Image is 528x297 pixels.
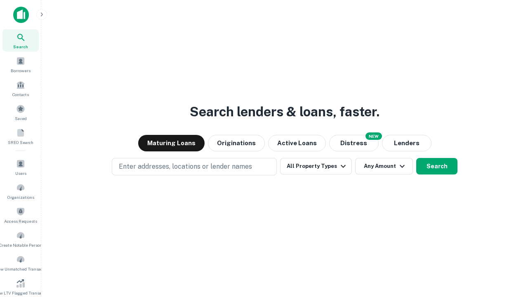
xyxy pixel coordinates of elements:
a: Access Requests [2,204,39,226]
button: Any Amount [355,158,413,174]
a: Saved [2,101,39,123]
a: Borrowers [2,53,39,75]
span: Organizations [7,194,34,200]
h3: Search lenders & loans, faster. [190,102,379,122]
a: Search [2,29,39,52]
span: SREO Search [8,139,33,146]
div: NEW [365,132,382,140]
span: Contacts [12,91,29,98]
span: Access Requests [4,218,37,224]
a: Users [2,156,39,178]
span: Search [13,43,28,50]
a: Create Notable Person [2,228,39,250]
button: Originations [208,135,265,151]
span: Users [15,170,26,177]
a: Review Unmatched Transactions [2,252,39,274]
a: Contacts [2,77,39,99]
button: Maturing Loans [138,135,205,151]
button: Search distressed loans with lien and other non-mortgage details. [329,135,379,151]
a: SREO Search [2,125,39,147]
button: Enter addresses, locations or lender names [112,158,277,175]
img: capitalize-icon.png [13,7,29,23]
button: Active Loans [268,135,326,151]
iframe: Chat Widget [487,231,528,271]
a: Organizations [2,180,39,202]
button: Lenders [382,135,431,151]
span: Saved [15,115,27,122]
p: Enter addresses, locations or lender names [119,162,252,172]
button: Search [416,158,457,174]
button: All Property Types [280,158,352,174]
span: Borrowers [11,67,31,74]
